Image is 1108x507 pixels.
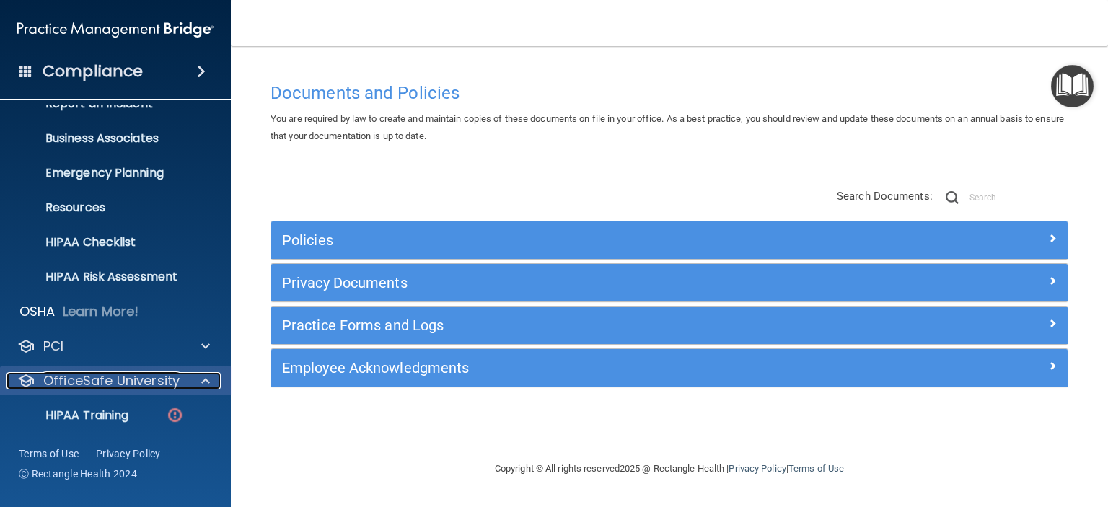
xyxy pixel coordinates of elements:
[837,190,933,203] span: Search Documents:
[43,372,180,389] p: OfficeSafe University
[17,338,210,355] a: PCI
[9,200,206,215] p: Resources
[9,235,206,250] p: HIPAA Checklist
[282,275,858,291] h5: Privacy Documents
[282,271,1057,294] a: Privacy Documents
[271,113,1064,141] span: You are required by law to create and maintain copies of these documents on file in your office. ...
[63,303,139,320] p: Learn More!
[282,314,1057,337] a: Practice Forms and Logs
[282,232,858,248] h5: Policies
[282,360,858,376] h5: Employee Acknowledgments
[96,446,161,461] a: Privacy Policy
[9,131,206,146] p: Business Associates
[406,446,933,492] div: Copyright © All rights reserved 2025 @ Rectangle Health | |
[17,372,210,389] a: OfficeSafe University
[946,191,959,204] img: ic-search.3b580494.png
[43,61,143,81] h4: Compliance
[19,446,79,461] a: Terms of Use
[9,408,128,423] p: HIPAA Training
[9,166,206,180] p: Emergency Planning
[1051,65,1094,107] button: Open Resource Center
[969,187,1068,208] input: Search
[271,84,1068,102] h4: Documents and Policies
[282,229,1057,252] a: Policies
[282,317,858,333] h5: Practice Forms and Logs
[19,303,56,320] p: OSHA
[282,356,1057,379] a: Employee Acknowledgments
[729,463,786,474] a: Privacy Policy
[19,467,137,481] span: Ⓒ Rectangle Health 2024
[788,463,844,474] a: Terms of Use
[9,97,206,111] p: Report an Incident
[43,338,63,355] p: PCI
[17,15,214,44] img: PMB logo
[9,270,206,284] p: HIPAA Risk Assessment
[166,406,184,424] img: danger-circle.6113f641.png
